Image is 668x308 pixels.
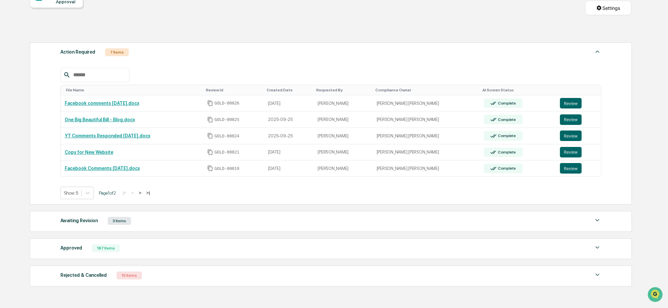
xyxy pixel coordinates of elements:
a: Review [560,163,597,174]
span: Preclearance [13,83,42,89]
div: 187 Items [92,244,120,252]
a: 🖐️Preclearance [4,80,45,92]
span: Page 1 of 2 [99,190,116,196]
div: Rejected & Cancelled [60,271,107,279]
button: Settings [585,1,631,15]
div: Complete [497,166,516,171]
div: Action Required [60,48,95,56]
a: YT Comments Responded [DATE].docx [65,133,150,138]
td: [PERSON_NAME] [314,128,372,144]
div: Toggle SortBy [482,88,553,92]
td: [PERSON_NAME] [PERSON_NAME] [373,95,480,112]
span: Copy Id [207,100,213,106]
td: [PERSON_NAME] [PERSON_NAME] [373,128,480,144]
button: Review [560,130,582,141]
img: caret [593,271,601,279]
button: Review [560,98,582,108]
div: 3 Items [108,217,131,225]
td: [PERSON_NAME] [314,111,372,128]
div: Complete [497,117,516,122]
a: Copy for New Website [65,150,113,155]
a: Review [560,147,597,157]
span: Copy Id [207,149,213,155]
a: Review [560,98,597,108]
button: Start new chat [112,52,120,60]
td: [DATE] [264,160,314,177]
span: GOLD-00019 [214,166,239,171]
img: 1746055101610-c473b297-6a78-478c-a979-82029cc54cd1 [7,50,18,62]
span: Data Lookup [13,95,41,102]
button: Review [560,147,582,157]
span: Attestations [54,83,81,89]
img: caret [593,244,601,251]
td: [PERSON_NAME] [314,160,372,177]
div: Approved [60,244,82,252]
div: Toggle SortBy [206,88,262,92]
img: caret [593,48,601,56]
a: Facebook comments [DATE].docx [65,101,139,106]
div: Toggle SortBy [316,88,370,92]
div: We're available if you need us! [22,57,83,62]
div: Awaiting Revision [60,216,98,225]
span: GOLD-00026 [214,101,239,106]
span: Copy Id [207,133,213,139]
button: |< [121,190,128,196]
span: GOLD-00025 [214,117,239,122]
div: Toggle SortBy [66,88,201,92]
div: 🗄️ [48,83,53,89]
a: 🔎Data Lookup [4,93,44,105]
a: Review [560,114,597,125]
td: [DATE] [264,95,314,112]
div: Toggle SortBy [561,88,598,92]
button: < [129,190,136,196]
button: > [137,190,144,196]
div: Complete [497,150,516,154]
td: [PERSON_NAME] [314,95,372,112]
div: 🔎 [7,96,12,101]
a: 🗄️Attestations [45,80,84,92]
button: Review [560,163,582,174]
span: GOLD-00024 [214,133,239,139]
div: Complete [497,101,516,106]
td: [PERSON_NAME] [PERSON_NAME] [373,111,480,128]
td: 2025-09-25 [264,111,314,128]
td: 2025-09-25 [264,128,314,144]
a: Powered byPylon [46,111,79,116]
td: [PERSON_NAME] [314,144,372,161]
span: Copy Id [207,117,213,123]
span: Copy Id [207,165,213,171]
a: Review [560,130,597,141]
button: Review [560,114,582,125]
div: 7 Items [105,48,129,56]
div: Toggle SortBy [375,88,477,92]
div: 15 Items [117,272,142,279]
img: caret [593,216,601,224]
td: [PERSON_NAME] [PERSON_NAME] [373,144,480,161]
td: [PERSON_NAME] [PERSON_NAME] [373,160,480,177]
div: Toggle SortBy [267,88,311,92]
div: Start new chat [22,50,108,57]
iframe: Open customer support [647,286,665,304]
div: Complete [497,133,516,138]
a: Facebook Comments [DATE].docx [65,166,140,171]
p: How can we help? [7,14,120,24]
span: Pylon [65,111,79,116]
a: One Big Beautiful Bill - Blog.docx [65,117,135,122]
span: GOLD-00021 [214,150,239,155]
div: 🖐️ [7,83,12,89]
button: >| [144,190,152,196]
td: [DATE] [264,144,314,161]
